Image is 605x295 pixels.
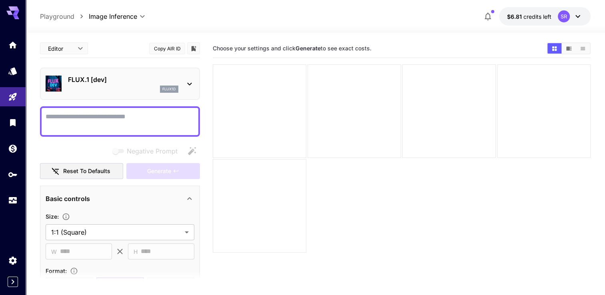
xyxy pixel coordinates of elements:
[149,43,185,54] button: Copy AIR ID
[134,247,138,256] span: H
[40,163,123,179] button: Reset to defaults
[51,247,57,256] span: W
[576,43,590,54] button: Show media in list view
[547,43,561,54] button: Show media in grid view
[8,40,18,50] div: Home
[558,10,570,22] div: SR
[46,194,90,203] p: Basic controls
[67,267,81,275] button: Choose the file format for the output image.
[40,12,74,21] a: Playground
[562,43,576,54] button: Show media in video view
[190,44,197,53] button: Add to library
[8,66,18,76] div: Models
[8,118,18,128] div: Library
[8,144,18,153] div: Wallet
[40,12,89,21] nav: breadcrumb
[48,44,73,53] span: Editor
[46,267,67,274] span: Format :
[59,213,73,221] button: Adjust the dimensions of the generated image by specifying its width and height in pixels, or sel...
[8,195,18,205] div: Usage
[46,72,194,96] div: FLUX.1 [dev]flux1d
[499,7,591,26] button: $6.8103SR
[46,189,194,208] div: Basic controls
[111,146,184,156] span: Negative prompts are not compatible with the selected model.
[51,227,182,237] span: 1:1 (Square)
[8,255,18,265] div: Settings
[8,92,18,102] div: Playground
[8,277,18,287] button: Expand sidebar
[127,146,178,156] span: Negative Prompt
[507,13,523,20] span: $6.81
[213,45,371,52] span: Choose your settings and click to see exact costs.
[89,12,137,21] span: Image Inference
[8,169,18,179] div: API Keys
[547,42,591,54] div: Show media in grid viewShow media in video viewShow media in list view
[68,75,178,84] p: FLUX.1 [dev]
[296,45,321,52] b: Generate
[162,86,176,92] p: flux1d
[46,213,59,220] span: Size :
[523,13,551,20] span: credits left
[507,12,551,21] div: $6.8103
